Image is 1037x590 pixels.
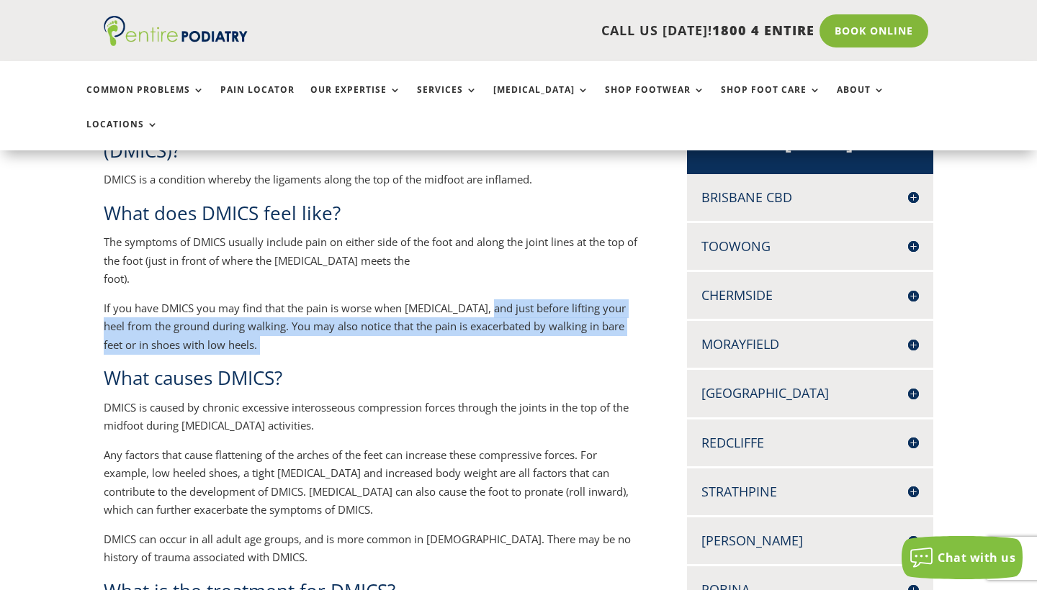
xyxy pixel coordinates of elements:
[310,85,401,116] a: Our Expertise
[86,85,205,116] a: Common Problems
[295,22,814,40] p: CALL US [DATE]!
[417,85,477,116] a: Services
[104,112,638,163] span: What is Dorsal Midfoot Interosseous Compression Syndrome (DMICS)?
[86,119,158,150] a: Locations
[104,530,642,578] p: DMICS can occur in all adult age groups, and is more common in [DEMOGRAPHIC_DATA]. There may be n...
[820,14,928,47] a: Book Online
[701,189,919,206] h4: Brisbane CBD
[104,200,346,226] span: What does DMICS feel like?
[104,446,642,530] p: Any factors that cause flattening of the arches of the feet can increase these compressive forces...
[902,536,1023,579] button: Chat with us
[701,286,919,304] h4: Chermside
[721,85,821,116] a: Shop Foot Care
[701,237,919,255] h4: Toowong
[701,335,919,353] h4: Morayfield
[712,22,814,39] span: 1800 4 ENTIRE
[701,483,919,501] h4: Strathpine
[104,171,642,200] p: DMICS is a condition whereby the ligaments along the top of the midfoot are inflamed.
[104,299,642,366] p: If you have DMICS you may find that the pain is worse when [MEDICAL_DATA], and just before liftin...
[605,85,705,116] a: Shop Footwear
[837,85,885,116] a: About
[104,399,642,446] p: DMICS is caused by chronic excessive interosseous compression forces through the joints in the to...
[701,434,919,452] h4: Redcliffe
[701,384,919,402] h4: [GEOGRAPHIC_DATA]
[493,85,589,116] a: [MEDICAL_DATA]
[104,35,248,49] a: Entire Podiatry
[104,233,642,299] p: The symptoms of DMICS usually include pain on either side of the foot and along the joint lines a...
[938,550,1015,566] span: Chat with us
[701,532,919,550] h4: [PERSON_NAME]
[104,365,282,391] span: What causes DMICS?
[220,85,295,116] a: Pain Locator
[104,16,248,46] img: logo (1)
